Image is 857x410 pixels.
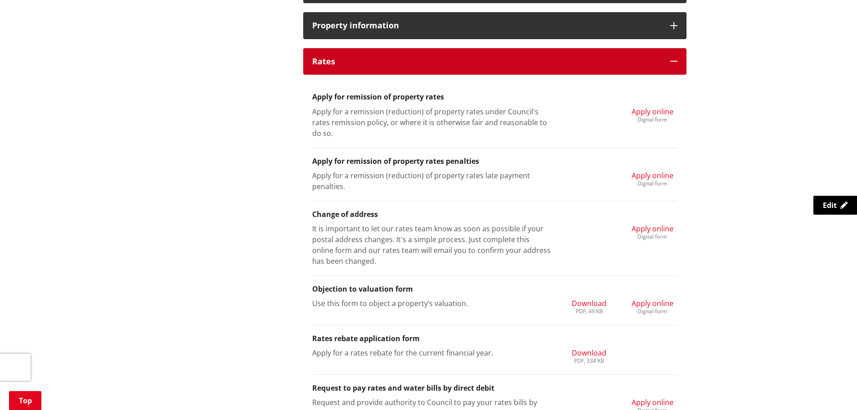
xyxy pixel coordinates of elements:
h3: Property information [312,21,661,30]
div: Digital form [632,181,673,186]
div: Digital form [632,234,673,239]
a: Edit [813,196,857,215]
h3: Rates [312,57,661,66]
a: Top [9,391,41,410]
p: It is important to let our rates team know as soon as possible if your postal address changes. It... [312,223,551,266]
div: PDF, 49 KB [572,309,606,314]
a: Download PDF, 334 KB [572,347,606,364]
p: Apply for a remission (reduction) of property rates under Council's rates remission policy, or wh... [312,106,551,139]
span: Apply online [632,298,673,308]
span: Apply online [632,224,673,234]
span: Download [572,348,606,358]
div: PDF, 334 KB [572,358,606,364]
div: Digital form [632,309,673,314]
span: Apply online [632,107,673,117]
h3: Change of address [312,210,678,219]
h3: Objection to valuation form [312,285,678,293]
h3: Request to pay rates and water bills by direct debit [312,384,678,392]
p: Apply for a rates rebate for the current financial year. [312,347,551,358]
a: Apply online Digital form [632,298,673,314]
h3: Apply for remission of property rates penalties [312,157,678,166]
a: Apply online Digital form [632,106,673,122]
span: Apply online [632,397,673,407]
p: Use this form to object a property’s valuation. [312,298,551,309]
a: Apply online Digital form [632,223,673,239]
span: Edit [823,200,837,210]
h3: Apply for remission of property rates [312,93,678,101]
p: Apply for a remission (reduction) of property rates late payment penalties. [312,170,551,192]
span: Apply online [632,171,673,180]
iframe: Messenger Launcher [816,372,848,405]
span: Download [572,298,606,308]
h3: Rates rebate application form [312,334,678,343]
a: Download PDF, 49 KB [572,298,606,314]
a: Apply online Digital form [632,170,673,186]
div: Digital form [632,117,673,122]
